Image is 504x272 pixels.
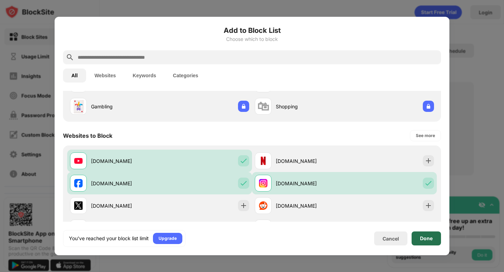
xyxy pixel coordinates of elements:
[259,157,267,165] img: favicons
[74,157,83,165] img: favicons
[63,36,441,42] div: Choose which to block
[276,157,344,165] div: [DOMAIN_NAME]
[86,69,124,83] button: Websites
[91,202,160,209] div: [DOMAIN_NAME]
[66,53,74,62] img: search.svg
[276,180,344,187] div: [DOMAIN_NAME]
[276,202,344,209] div: [DOMAIN_NAME]
[159,235,177,242] div: Upgrade
[164,69,206,83] button: Categories
[91,103,160,110] div: Gambling
[383,236,399,242] div: Cancel
[124,69,164,83] button: Keywords
[74,201,83,210] img: favicons
[259,179,267,187] img: favicons
[63,69,86,83] button: All
[257,99,269,114] div: 🛍
[63,25,441,36] h6: Add to Block List
[63,132,112,139] div: Websites to Block
[91,157,160,165] div: [DOMAIN_NAME]
[71,99,86,114] div: 🃏
[69,235,149,242] div: You’ve reached your block list limit
[416,132,435,139] div: See more
[74,179,83,187] img: favicons
[276,103,344,110] div: Shopping
[420,236,433,241] div: Done
[91,180,160,187] div: [DOMAIN_NAME]
[259,201,267,210] img: favicons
